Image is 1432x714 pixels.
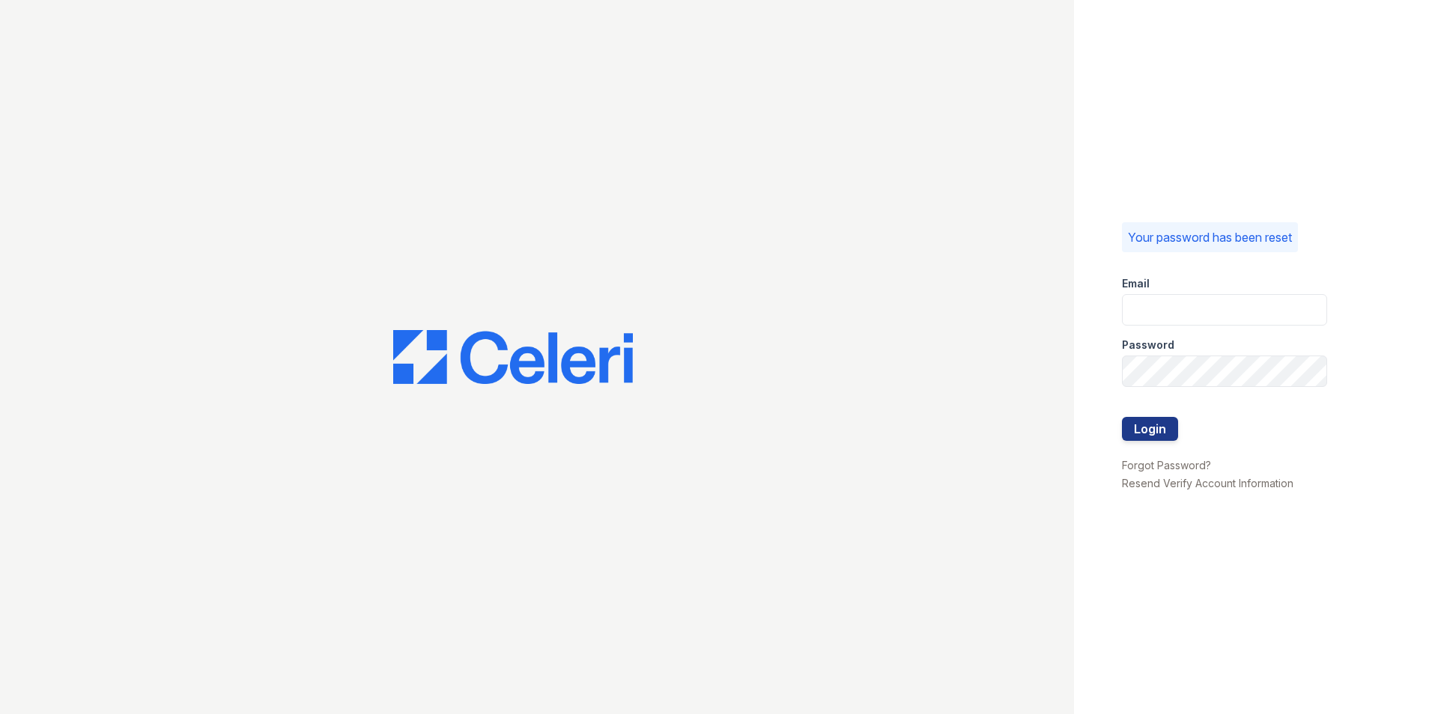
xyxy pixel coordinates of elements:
a: Resend Verify Account Information [1122,477,1293,489]
p: Your password has been reset [1128,228,1292,246]
a: Forgot Password? [1122,459,1211,472]
label: Password [1122,338,1174,353]
label: Email [1122,276,1150,291]
img: CE_Logo_Blue-a8612792a0a2168367f1c8372b55b34899dd931a85d93a1a3d3e32e68fde9ad4.png [393,330,633,384]
button: Login [1122,417,1178,441]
